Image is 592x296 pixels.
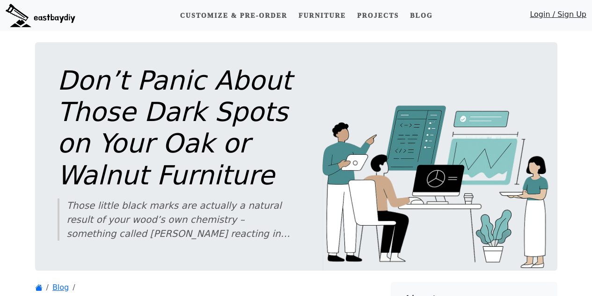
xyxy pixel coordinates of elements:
[353,7,402,24] a: Projects
[52,283,69,292] a: Blog
[530,9,586,24] a: Login / Sign Up
[67,198,296,241] div: Those little black marks are actually a natural result of your wood’s own chemistry – something c...
[58,65,296,191] h1: Don’t Panic About Those Dark Spots on Your Oak or Walnut Furniture
[406,7,436,24] a: Blog
[35,282,380,293] nav: breadcrumb
[6,4,75,27] img: eastbaydiy
[176,7,291,24] a: Customize & Pre-order
[295,7,350,24] a: Furniture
